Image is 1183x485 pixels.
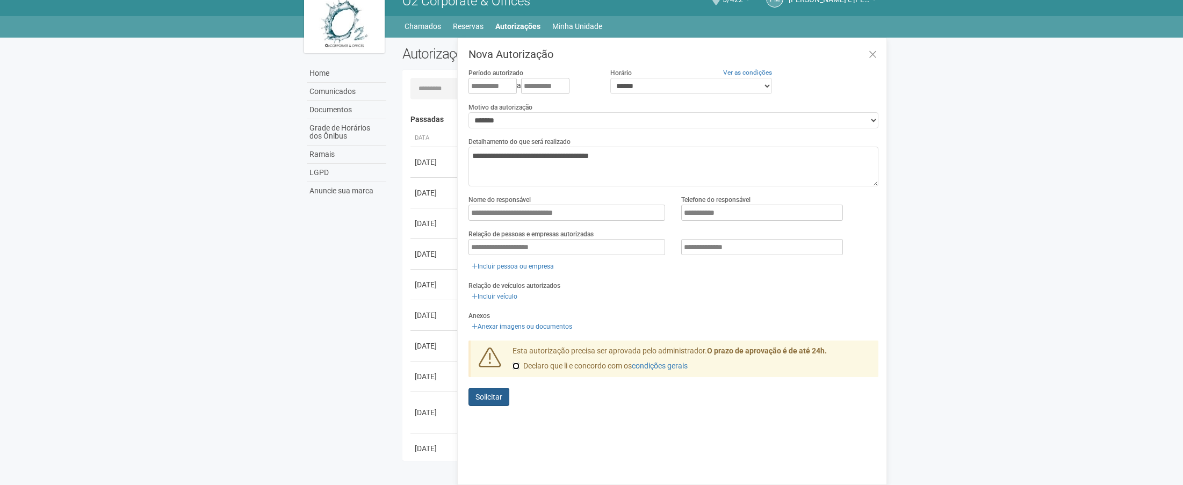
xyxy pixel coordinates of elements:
a: condições gerais [632,361,688,370]
h2: Autorizações [402,46,632,62]
label: Motivo da autorização [468,103,532,112]
label: Telefone do responsável [681,195,751,205]
a: Grade de Horários dos Ônibus [307,119,386,146]
button: Solicitar [468,388,509,406]
div: Esta autorização precisa ser aprovada pelo administrador. [504,346,878,377]
label: Anexos [468,311,490,321]
div: [DATE] [415,371,455,382]
a: Anuncie sua marca [307,182,386,200]
a: Incluir veículo [468,291,521,302]
th: Data [410,129,459,147]
a: Home [307,64,386,83]
a: Ver as condições [723,69,772,76]
div: [DATE] [415,187,455,198]
a: Minha Unidade [552,19,602,34]
a: Documentos [307,101,386,119]
a: LGPD [307,164,386,182]
a: Comunicados [307,83,386,101]
input: Declaro que li e concordo com oscondições gerais [513,363,520,370]
label: Detalhamento do que será realizado [468,137,571,147]
label: Relação de veículos autorizados [468,281,560,291]
a: Chamados [405,19,441,34]
label: Horário [610,68,632,78]
div: [DATE] [415,310,455,321]
label: Declaro que li e concordo com os [513,361,688,372]
a: Ramais [307,146,386,164]
div: [DATE] [415,249,455,259]
div: a [468,78,594,94]
div: [DATE] [415,443,455,454]
div: [DATE] [415,157,455,168]
label: Relação de pessoas e empresas autorizadas [468,229,594,239]
h3: Nova Autorização [468,49,878,60]
span: Solicitar [475,393,502,401]
strong: O prazo de aprovação é de até 24h. [707,346,827,355]
a: Incluir pessoa ou empresa [468,260,557,272]
a: Anexar imagens ou documentos [468,321,575,332]
div: [DATE] [415,341,455,351]
label: Período autorizado [468,68,523,78]
div: [DATE] [415,279,455,290]
a: Autorizações [495,19,540,34]
div: [DATE] [415,218,455,229]
a: Reservas [453,19,484,34]
h4: Passadas [410,115,871,124]
div: [DATE] [415,407,455,418]
label: Nome do responsável [468,195,531,205]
